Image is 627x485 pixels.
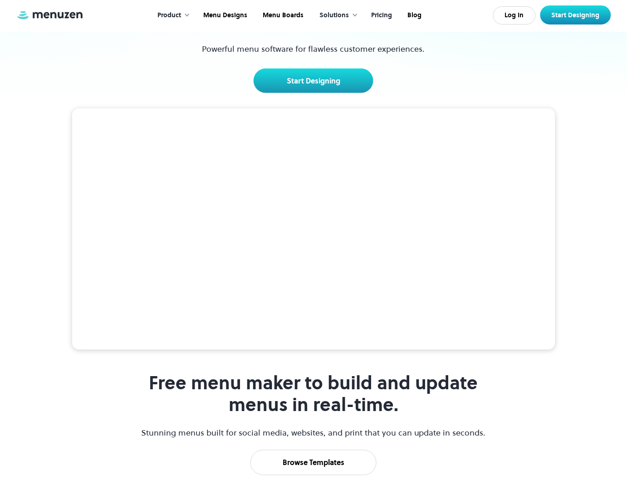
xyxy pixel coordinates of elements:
[191,43,436,55] p: Powerful menu software for flawless customer experiences.
[254,69,373,93] a: Start Designing
[399,1,429,29] a: Blog
[158,10,181,20] div: Product
[250,450,377,475] a: Browse Templates
[493,6,536,24] a: Log In
[311,1,363,29] div: Solutions
[363,1,399,29] a: Pricing
[149,1,195,29] div: Product
[195,1,255,29] a: Menu Designs
[320,10,349,20] div: Solutions
[540,5,611,24] a: Start Designing
[255,1,311,29] a: Menu Boards
[140,372,487,416] h1: Free menu maker to build and update menus in real-time.
[140,427,487,439] p: Stunning menus built for social media, websites, and print that you can update in seconds.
